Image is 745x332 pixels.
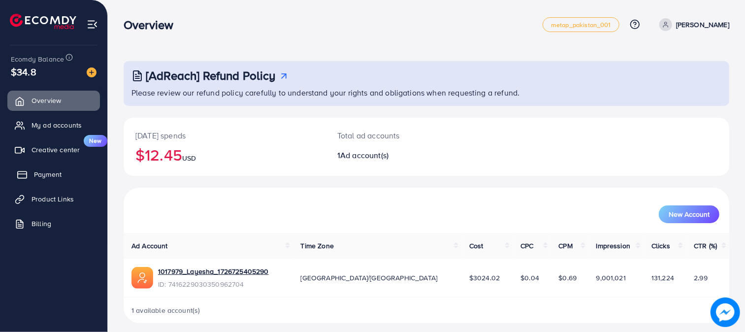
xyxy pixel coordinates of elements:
a: 1017979_Layesha_1726725405290 [158,266,269,276]
img: logo [10,14,76,29]
span: Impression [596,241,631,251]
span: ID: 7416229030350962704 [158,279,269,289]
a: Product Links [7,189,100,209]
span: Billing [32,219,51,229]
h3: Overview [124,18,181,32]
span: 9,001,021 [596,273,626,283]
p: [PERSON_NAME] [676,19,729,31]
span: Product Links [32,194,74,204]
span: Time Zone [301,241,334,251]
span: New [84,135,107,147]
span: $0.04 [520,273,539,283]
a: My ad accounts [7,115,100,135]
span: $34.8 [11,65,36,79]
span: Ad Account [131,241,168,251]
h2: 1 [337,151,465,160]
span: [GEOGRAPHIC_DATA]/[GEOGRAPHIC_DATA] [301,273,438,283]
span: 131,224 [651,273,674,283]
span: New Account [669,211,710,218]
img: image [711,298,740,327]
p: Total ad accounts [337,130,465,141]
a: Payment [7,165,100,184]
span: Ecomdy Balance [11,54,64,64]
span: metap_pakistan_001 [551,22,611,28]
a: Billing [7,214,100,233]
p: Please review our refund policy carefully to understand your rights and obligations when requesti... [131,87,723,99]
a: [PERSON_NAME] [655,18,729,31]
span: 2.99 [694,273,708,283]
img: ic-ads-acc.e4c84228.svg [131,267,153,289]
a: Creative centerNew [7,140,100,160]
span: Ad account(s) [340,150,389,161]
span: Creative center [32,145,80,155]
span: CPC [520,241,533,251]
img: image [87,67,97,77]
span: 1 available account(s) [131,305,200,315]
span: CTR (%) [694,241,717,251]
span: Cost [469,241,484,251]
span: Clicks [651,241,670,251]
span: CPM [559,241,573,251]
span: $0.69 [559,273,577,283]
h3: [AdReach] Refund Policy [146,68,276,83]
p: [DATE] spends [135,130,314,141]
span: Payment [34,169,62,179]
button: New Account [659,205,719,223]
img: menu [87,19,98,30]
span: USD [182,153,196,163]
h2: $12.45 [135,145,314,164]
a: metap_pakistan_001 [543,17,619,32]
span: My ad accounts [32,120,82,130]
span: Overview [32,96,61,105]
a: Overview [7,91,100,110]
span: $3024.02 [469,273,500,283]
